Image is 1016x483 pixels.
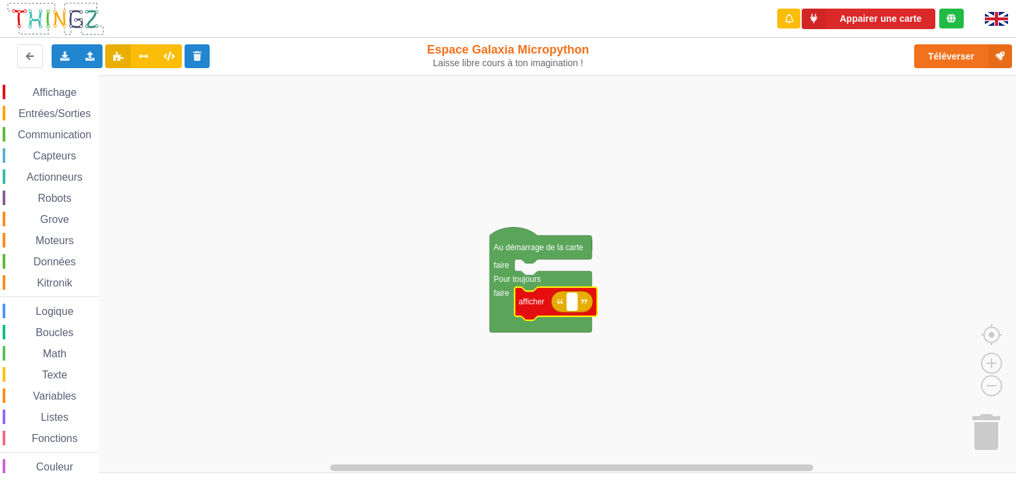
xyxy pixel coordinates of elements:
span: Kitronik [35,277,74,288]
span: Données [32,256,78,267]
text: faire [493,288,509,298]
div: Tu es connecté au serveur de création de Thingz [939,9,964,28]
span: Math [41,348,69,359]
button: Téléverser [914,44,1012,68]
text: Pour toujours [493,275,540,284]
span: Robots [36,193,73,204]
span: Moteurs [34,235,76,246]
span: Affichage [30,87,78,98]
span: Variables [31,390,79,402]
span: Fonctions [30,433,79,444]
img: thingz_logo.png [6,1,105,36]
text: Au démarrage de la carte [493,243,583,252]
span: Listes [39,412,71,423]
div: Laisse libre cours à ton imagination ! [421,58,595,69]
span: Boucles [34,327,75,338]
div: Espace Galaxia Micropython [421,42,595,69]
span: Actionneurs [24,171,85,183]
img: gb.png [985,12,1008,26]
span: Couleur [34,461,75,472]
button: Appairer une carte [802,9,935,29]
text: faire [493,261,509,270]
span: Capteurs [31,150,78,161]
span: Logique [34,306,75,317]
span: Grove [38,214,71,225]
span: Texte [40,369,69,380]
span: Entrées/Sorties [17,108,93,119]
span: Communication [16,129,93,140]
text: afficher [519,297,544,306]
